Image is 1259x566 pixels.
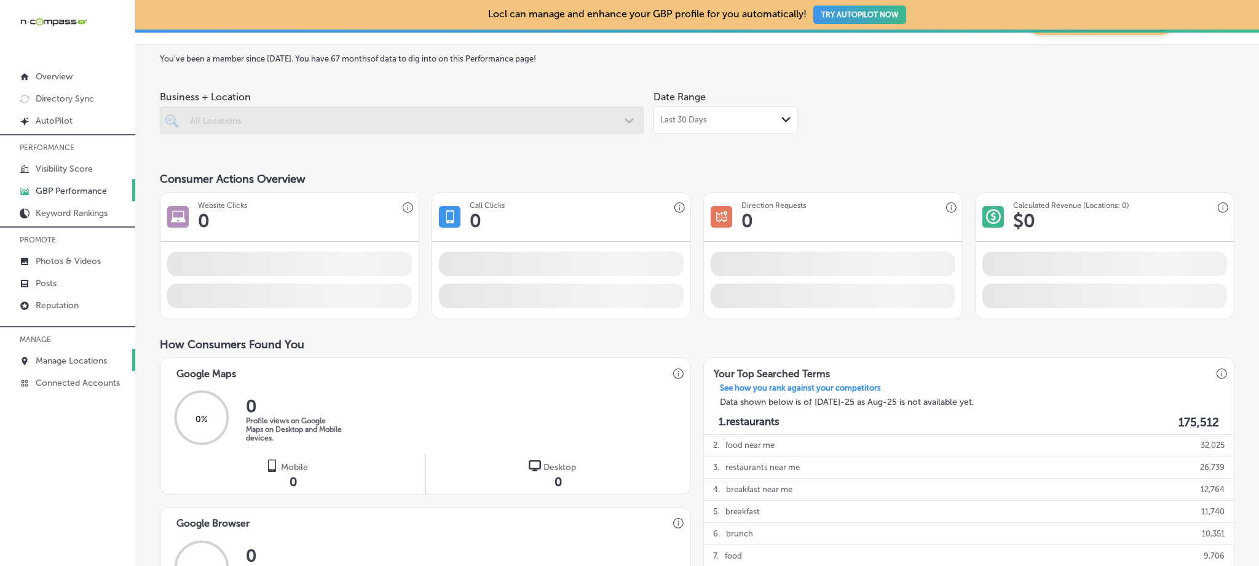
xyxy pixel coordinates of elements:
[266,460,278,472] img: logo
[713,434,719,456] p: 2 .
[198,201,247,210] h3: Website Clicks
[470,201,505,210] h3: Call Clicks
[246,546,344,566] h2: 0
[160,91,644,103] span: Business + Location
[725,501,760,522] p: breakfast
[36,186,107,196] p: GBP Performance
[160,172,306,186] span: Consumer Actions Overview
[1201,501,1225,522] p: 11,740
[1013,201,1129,210] h3: Calculated Revenue (Locations: 0)
[660,115,707,125] span: Last 30 Days
[704,358,840,383] h3: Your Top Searched Terms
[36,256,101,266] p: Photos & Videos
[36,300,79,311] p: Reputation
[1201,479,1225,500] p: 12,764
[246,417,344,442] p: Profile views on Google Maps on Desktop and Mobile devices.
[713,479,720,500] p: 4 .
[36,378,120,388] p: Connected Accounts
[1013,210,1035,232] h1: $ 0
[713,501,719,522] p: 5 .
[719,415,779,429] p: 1. restaurants
[741,201,806,210] h3: Direction Requests
[1202,523,1225,544] p: 10,351
[36,356,107,366] p: Manage Locations
[725,456,800,478] p: restaurants near me
[653,91,706,103] label: Date Range
[1178,415,1219,429] label: 175,512
[1201,434,1225,456] p: 32,025
[36,71,73,82] p: Overview
[195,414,208,424] span: 0 %
[198,210,210,232] h1: 0
[160,338,304,351] span: How Consumers Found You
[726,479,792,500] p: breakfast near me
[1200,456,1225,478] p: 26,739
[713,456,719,478] p: 3 .
[36,208,108,218] p: Keyword Rankings
[555,474,562,489] span: 0
[36,278,57,289] p: Posts
[290,474,297,489] span: 0
[160,54,1234,63] label: You've been a member since [DATE] . You have 67 months of data to dig into on this Performance page!
[813,6,906,24] button: TRY AUTOPILOT NOW
[20,16,87,28] img: 660ab0bf-5cc7-4cb8-ba1c-48b5ae0f18e60NCTV_CLogo_TV_Black_-500x88.png
[36,116,73,126] p: AutoPilot
[529,460,541,472] img: logo
[167,358,246,383] h3: Google Maps
[741,210,753,232] h1: 0
[710,397,1228,407] h3: Data shown below is of [DATE]-25 as Aug-25 is not available yet.
[543,462,576,472] span: Desktop
[167,508,259,533] h3: Google Browser
[36,94,94,104] p: Directory Sync
[470,210,481,232] h1: 0
[246,396,344,417] h2: 0
[713,523,720,544] p: 6 .
[710,383,891,396] a: See how you rank against your competitors
[281,462,308,472] span: Mobile
[36,164,93,174] p: Visibility Score
[726,523,753,544] p: brunch
[725,434,775,456] p: food near me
